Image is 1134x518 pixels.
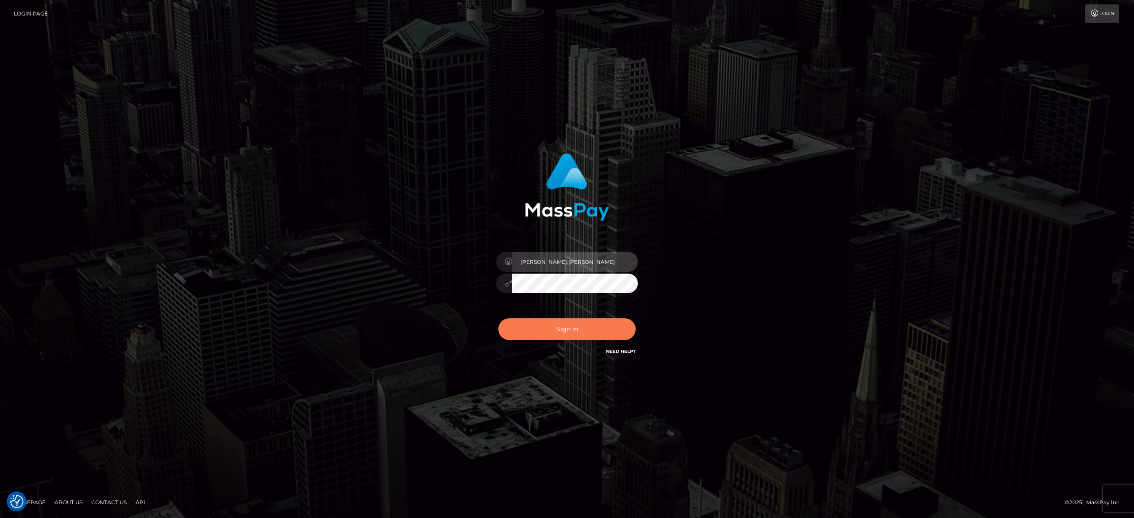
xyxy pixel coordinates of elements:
a: Homepage [10,495,49,509]
a: About Us [51,495,86,509]
a: API [132,495,149,509]
a: Contact Us [88,495,130,509]
img: Revisit consent button [10,495,23,508]
div: © 2025 , MassPay Inc. [1065,498,1127,507]
a: Need Help? [606,348,636,354]
input: Username... [512,252,638,272]
button: Sign in [498,318,636,340]
a: Login Page [14,4,48,23]
img: MassPay Login [525,153,609,221]
button: Consent Preferences [10,495,23,508]
a: Login [1085,4,1119,23]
